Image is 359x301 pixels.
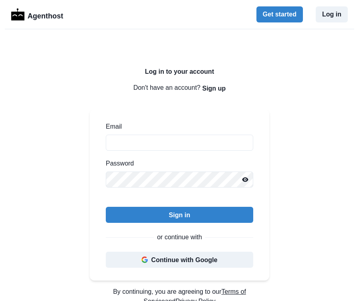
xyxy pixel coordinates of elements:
[316,6,348,22] button: Log in
[11,8,24,20] img: Logo
[202,80,226,96] button: Sign up
[256,6,303,22] button: Get started
[106,207,253,223] button: Sign in
[90,80,269,96] p: Don't have an account?
[106,252,253,268] button: Continue with Google
[106,122,248,131] label: Email
[11,8,63,22] a: LogoAgenthost
[90,68,269,75] h2: Log in to your account
[106,159,248,168] label: Password
[237,172,253,188] button: Reveal password
[157,232,202,242] p: or continue with
[28,8,63,22] p: Agenthost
